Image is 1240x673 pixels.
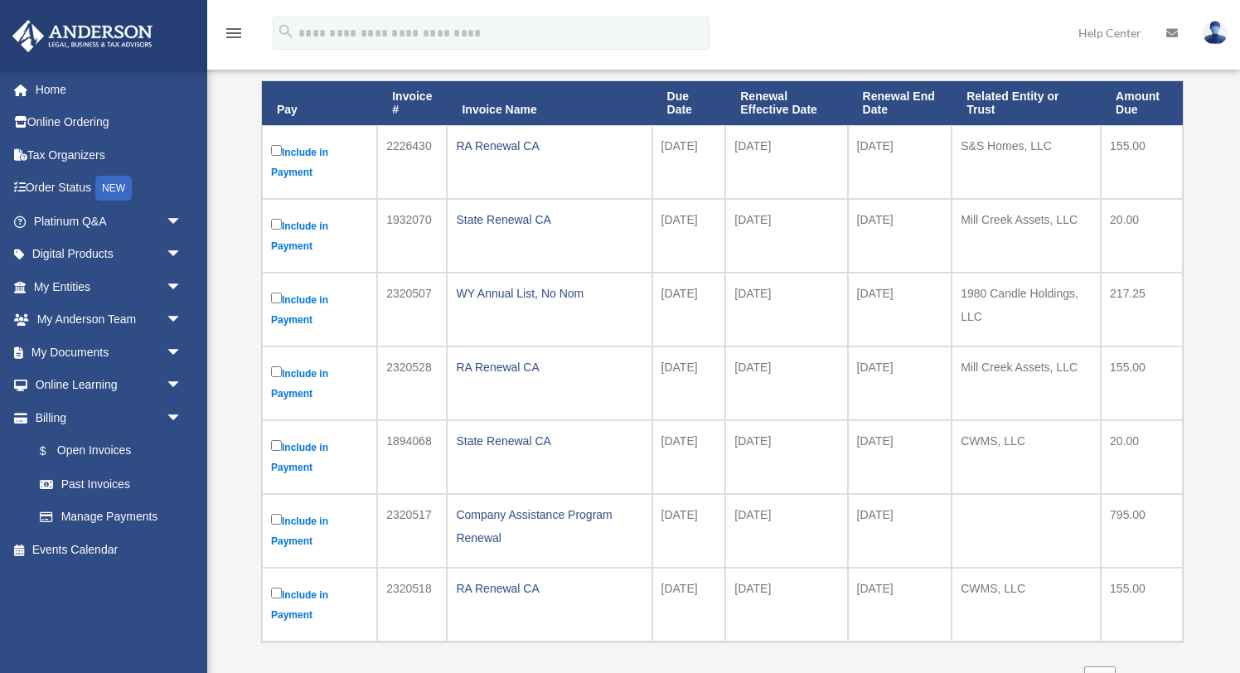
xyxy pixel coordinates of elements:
td: [DATE] [652,494,726,568]
div: WY Annual List, No Nom [456,282,642,305]
i: search [277,22,295,41]
div: State Renewal CA [456,208,642,231]
div: RA Renewal CA [456,134,642,157]
td: [DATE] [848,420,952,494]
input: Include in Payment [271,366,282,377]
span: $ [49,441,57,462]
th: Amount Due: activate to sort column ascending [1101,81,1183,126]
img: User Pic [1203,21,1228,45]
div: RA Renewal CA [456,577,642,600]
a: Past Invoices [23,467,199,501]
td: [DATE] [725,346,847,420]
a: Online Learningarrow_drop_down [12,369,207,402]
label: Include in Payment [271,289,368,330]
td: [DATE] [652,420,726,494]
input: Include in Payment [271,219,282,230]
td: 2320518 [377,568,447,642]
i: menu [224,23,244,43]
a: My Entitiesarrow_drop_down [12,270,207,303]
th: Due Date: activate to sort column ascending [652,81,726,126]
td: [DATE] [652,568,726,642]
th: Renewal Effective Date: activate to sort column ascending [725,81,847,126]
span: arrow_drop_down [166,401,199,435]
span: arrow_drop_down [166,270,199,304]
label: Include in Payment [271,511,368,551]
a: My Documentsarrow_drop_down [12,336,207,369]
td: [DATE] [848,568,952,642]
td: [DATE] [725,568,847,642]
span: arrow_drop_down [166,238,199,272]
td: 20.00 [1101,420,1183,494]
input: Include in Payment [271,588,282,598]
span: arrow_drop_down [166,205,199,239]
td: S&S Homes, LLC [952,125,1101,199]
label: Include in Payment [271,584,368,625]
td: CWMS, LLC [952,568,1101,642]
th: Pay: activate to sort column descending [262,81,377,126]
a: Order StatusNEW [12,172,207,206]
th: Renewal End Date: activate to sort column ascending [848,81,952,126]
td: Mill Creek Assets, LLC [952,346,1101,420]
a: Billingarrow_drop_down [12,401,199,434]
div: State Renewal CA [456,429,642,453]
td: [DATE] [725,494,847,568]
span: arrow_drop_down [166,336,199,370]
label: Include in Payment [271,363,368,404]
td: [DATE] [652,125,726,199]
td: [DATE] [725,273,847,346]
th: Related Entity or Trust: activate to sort column ascending [952,81,1101,126]
span: arrow_drop_down [166,303,199,337]
a: Tax Organizers [12,138,207,172]
td: 2320517 [377,494,447,568]
td: [DATE] [725,420,847,494]
td: [DATE] [848,494,952,568]
label: Include in Payment [271,215,368,256]
a: Online Ordering [12,106,207,139]
a: Events Calendar [12,533,207,566]
td: CWMS, LLC [952,420,1101,494]
td: 155.00 [1101,125,1183,199]
td: [DATE] [848,199,952,273]
a: $Open Invoices [23,434,191,468]
td: [DATE] [725,199,847,273]
td: 155.00 [1101,568,1183,642]
td: 1932070 [377,199,447,273]
td: [DATE] [848,125,952,199]
label: Include in Payment [271,142,368,182]
input: Include in Payment [271,514,282,525]
input: Include in Payment [271,440,282,451]
td: [DATE] [652,199,726,273]
th: Invoice #: activate to sort column ascending [377,81,447,126]
a: Home [12,73,207,106]
label: Include in Payment [271,437,368,477]
a: Manage Payments [23,501,199,534]
div: Company Assistance Program Renewal [456,503,642,550]
td: 1894068 [377,420,447,494]
td: [DATE] [725,125,847,199]
input: Include in Payment [271,293,282,303]
td: [DATE] [652,273,726,346]
img: Anderson Advisors Platinum Portal [7,20,157,52]
td: 795.00 [1101,494,1183,568]
div: NEW [95,176,132,201]
input: Include in Payment [271,145,282,156]
td: 1980 Candle Holdings, LLC [952,273,1101,346]
td: 2320528 [377,346,447,420]
td: Mill Creek Assets, LLC [952,199,1101,273]
td: [DATE] [848,273,952,346]
a: Platinum Q&Aarrow_drop_down [12,205,207,238]
td: [DATE] [652,346,726,420]
a: menu [224,29,244,43]
a: My Anderson Teamarrow_drop_down [12,303,207,336]
td: 217.25 [1101,273,1183,346]
td: 2320507 [377,273,447,346]
td: [DATE] [848,346,952,420]
td: 20.00 [1101,199,1183,273]
a: Digital Productsarrow_drop_down [12,238,207,271]
td: 155.00 [1101,346,1183,420]
th: Invoice Name: activate to sort column ascending [447,81,651,126]
span: arrow_drop_down [166,369,199,403]
td: 2226430 [377,125,447,199]
div: RA Renewal CA [456,356,642,379]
